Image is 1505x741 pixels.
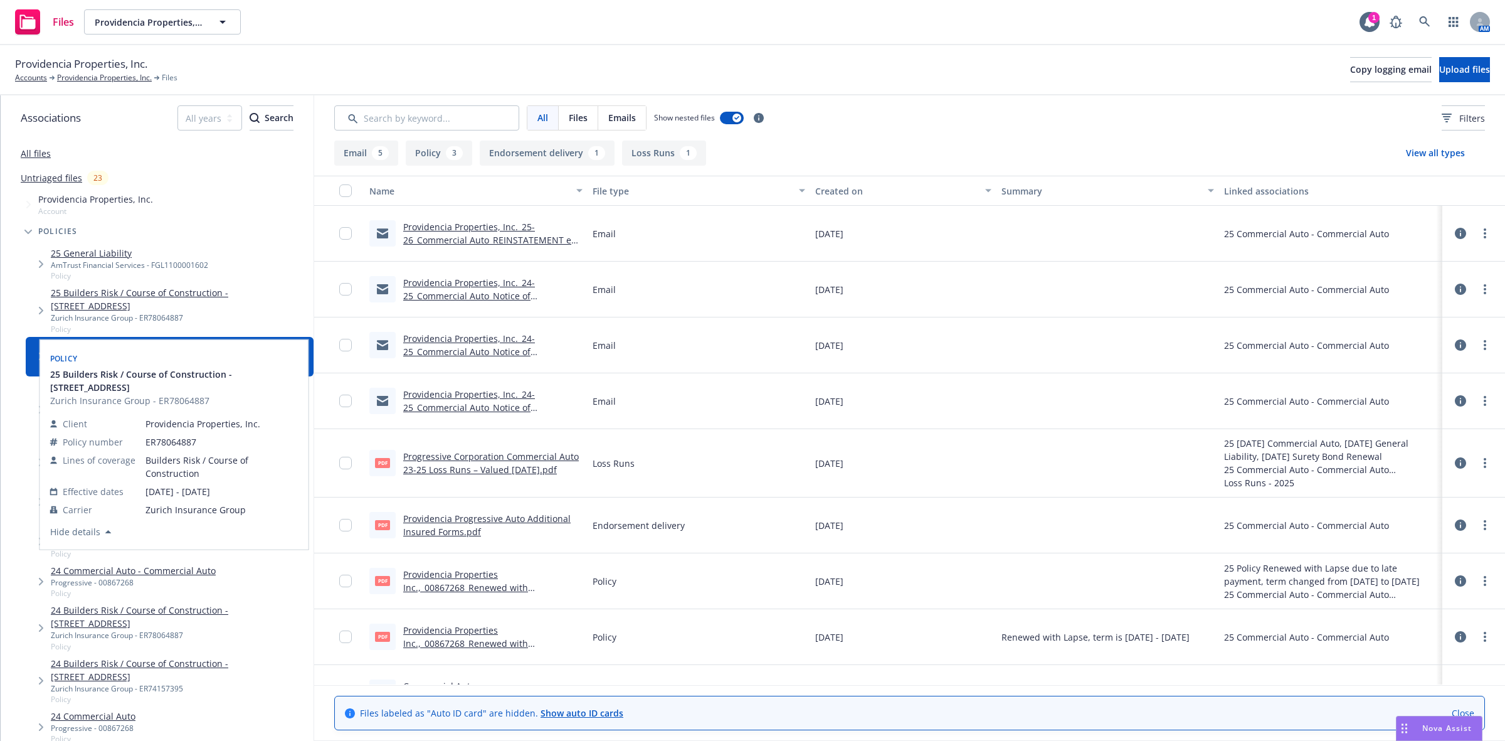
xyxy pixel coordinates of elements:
span: Zurich Insurance Group - ER78064887 [50,394,301,407]
span: Providencia Properties, Inc. [95,16,203,29]
a: 24 Builders Risk / Course of Construction - [STREET_ADDRESS] [51,657,309,683]
div: 23 [87,171,108,185]
span: Renewed with Lapse, term is [DATE] - [DATE] [1001,631,1190,644]
span: [DATE] [815,575,843,588]
span: Policy [51,548,234,559]
input: Toggle Row Selected [339,519,352,531]
a: Switch app [1441,9,1466,35]
button: Linked associations [1219,176,1442,206]
button: Policy [406,141,472,166]
span: Endorsement delivery [593,519,685,532]
span: Email [593,395,616,408]
div: 25 [DATE] Commercial Auto, [DATE] General Liability, [DATE] Surety Bond Renewal [1224,437,1437,463]
span: Associations [21,110,81,126]
a: 25 General Liability [51,247,208,260]
button: Loss Runs [622,141,706,166]
div: 1 [588,146,605,160]
a: Providencia Properties, Inc._24-25_Commercial Auto_Notice of Cancellation eff [DATE] [403,277,535,315]
span: Policy [50,353,78,364]
span: [DATE] [815,227,843,240]
a: Report a Bug [1383,9,1408,35]
div: 3 [446,146,463,160]
a: more [1477,338,1492,353]
a: 24 Commercial Auto - Commercial Auto [51,564,216,577]
button: Nova Assist [1396,716,1482,741]
span: Show nested files [654,112,715,123]
input: Search by keyword... [334,105,519,131]
div: Summary [1001,184,1201,198]
span: Zurich Insurance Group [145,503,298,516]
a: more [1477,456,1492,471]
span: Account [38,206,153,216]
button: View all types [1386,141,1485,166]
a: Files [10,4,79,40]
a: more [1477,393,1492,408]
div: Linked associations [1224,184,1437,198]
div: AmTrust Financial Services - FGL1100001602 [51,260,208,270]
a: Progressive Corporation Commercial Auto 23-25 Loss Runs – Valued [DATE].pdf [403,450,579,476]
span: Files [162,72,177,83]
span: [DATE] [815,457,843,470]
span: Policy [51,270,208,281]
div: Zurich Insurance Group - ER78064887 [51,630,309,641]
a: more [1477,282,1492,297]
div: 25 Commercial Auto - Commercial Auto [1224,519,1389,532]
span: Emails [608,111,636,124]
div: 25 Commercial Auto - Commercial Auto [1224,339,1389,352]
div: Search [250,106,293,130]
span: Policy [593,575,616,588]
button: Upload files [1439,57,1490,82]
button: Hide details [45,524,117,539]
span: Policy [51,641,309,652]
span: Providencia Properties, Inc. [15,56,147,72]
div: Progressive - 00867268 [51,723,135,733]
div: 5 [372,146,389,160]
a: Providencia Properties, Inc._24-25_Commercial Auto_Notice of Cancellation eff [DATE] [403,333,535,371]
div: 25 Commercial Auto - Commercial Auto [1224,227,1389,240]
div: File type [593,184,792,198]
a: Commercial Auto Renewal_[DATE]_Providencia Properties, Inc._Newfront Insurance [403,680,572,718]
span: Loss Runs [593,457,635,470]
span: Client [63,417,87,430]
div: 25 Commercial Auto - Commercial Auto [1224,588,1437,601]
a: Providencia Properties, Inc. [57,72,152,83]
a: Providencia Properties, Inc._24-25_Commercial Auto_Notice of Cancellation eff [DATE] [403,388,535,427]
span: Filters [1442,112,1485,125]
button: Copy logging email [1350,57,1432,82]
button: 25 Builders Risk / Course of Construction - [STREET_ADDRESS] [50,368,301,394]
span: Email [593,339,616,352]
input: Toggle Row Selected [339,575,352,587]
span: Policy [51,324,309,334]
a: more [1477,573,1492,589]
button: Email [334,141,398,166]
button: Name [364,176,588,206]
div: Zurich Insurance Group - ER74157395 [51,683,309,694]
a: 24 Commercial Auto [51,710,135,723]
input: Select all [339,184,352,197]
a: more [1477,226,1492,241]
a: Providencia Properties Inc.,_00867268_Renewed with lapseDec.pdf [403,624,528,663]
span: Filters [1459,112,1485,125]
div: 25 Policy Renewed with Lapse due to late payment, term changed from [DATE] to [DATE] [1224,562,1437,588]
button: Endorsement delivery [480,141,615,166]
svg: Search [250,113,260,123]
span: Policy [51,694,309,705]
span: pdf [375,458,390,467]
span: Email [593,283,616,296]
span: Providencia Properties, Inc. [145,417,298,430]
span: Files [569,111,588,124]
input: Toggle Row Selected [339,457,352,469]
a: Search [1412,9,1437,35]
span: Files [53,17,74,27]
span: [DATE] [815,395,843,408]
a: Close [1452,706,1474,720]
a: Providencia Progressive Auto Additional Insured Forms.pdf [403,513,571,538]
input: Toggle Row Selected [339,395,352,407]
div: 25 Commercial Auto - Commercial Auto [1224,395,1389,408]
span: [DATE] - [DATE] [145,485,298,498]
span: Files labeled as "Auto ID card" are hidden. [360,706,623,720]
div: Zurich Insurance Group - ER78064887 [51,312,309,323]
span: Carrier [63,503,92,516]
span: pdf [375,632,390,641]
